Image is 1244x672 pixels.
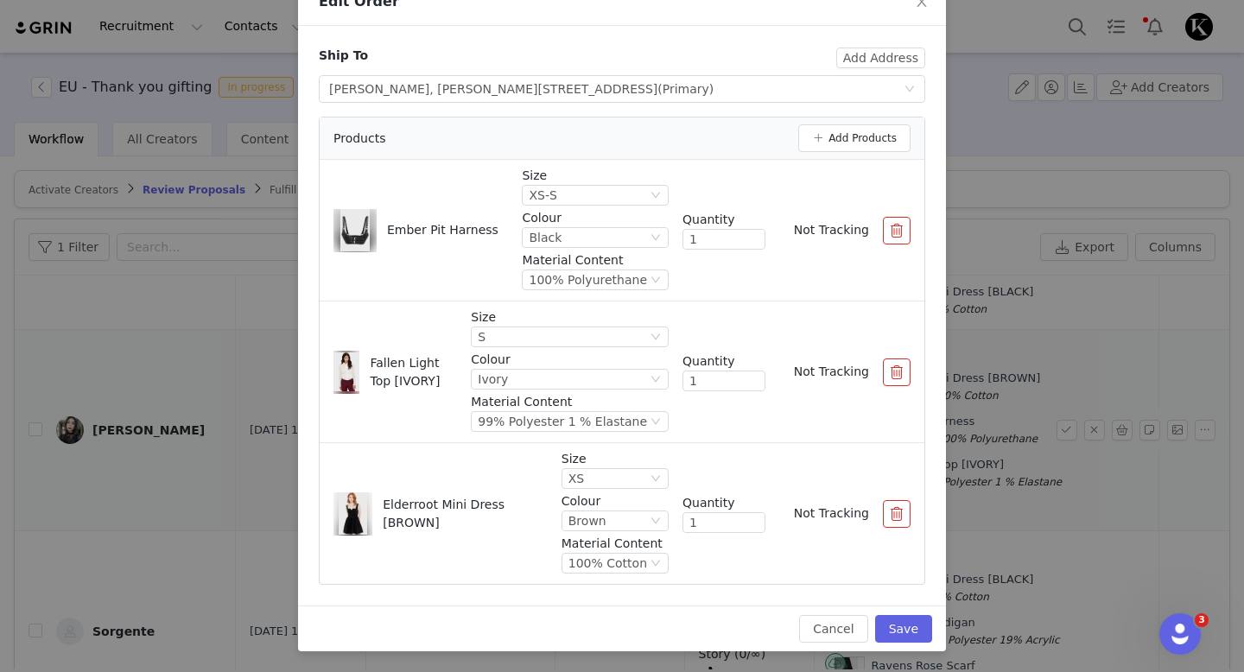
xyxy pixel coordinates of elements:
[682,494,765,512] div: Quantity
[651,558,661,570] i: icon: down
[651,190,661,202] i: icon: down
[682,211,765,229] div: Quantity
[15,504,331,533] textarea: Message…
[54,540,68,554] button: Emoji picker
[14,314,332,382] div: Olivia says…
[296,533,324,561] button: Send a message…
[76,324,318,358] div: -across all regions and a variety of products
[904,84,915,96] i: icon: down
[319,47,368,65] div: Ship To
[270,7,303,40] button: Home
[28,86,270,171] div: I’ve opened a ticket and looped in our team so they can help you out. ​ Specific details like tho...
[875,615,932,643] button: Save
[568,469,584,488] div: XS
[387,221,498,239] p: Ember Pit Harness
[49,10,77,37] img: Profile image for Marie
[41,220,270,252] li: Name and email of any creator(s) having trouble
[95,59,250,95] a: Customer Ticket
[110,540,124,554] button: Start recording
[682,352,765,371] div: Quantity
[14,382,332,491] div: GRIN Helper says…
[471,393,669,411] p: Material Content
[73,10,101,37] img: Profile image for Darlene
[14,76,283,300] div: I’ve opened a ticket and looped in our team so they can help you out.​Specific details like those...
[370,354,457,390] p: Fallen Light Top [IVORY]
[651,232,661,244] i: icon: down
[562,535,669,553] p: Material Content
[794,365,869,378] span: Not Tracking
[471,351,669,369] p: Colour
[27,540,41,554] button: Upload attachment
[62,314,332,368] div: -across all regions and a variety of products
[11,7,44,40] button: go back
[333,130,385,148] span: Products
[836,48,925,68] button: Add Address
[478,370,508,389] div: Ivory
[41,180,270,196] li: Activation or Campaign name
[303,7,334,38] div: Close
[333,486,372,541] img: Image Background Blur
[28,457,141,467] div: GRIN Helper • 2h ago
[522,251,669,269] p: Material Content
[478,412,647,431] div: 99% Polyester 1 % Elastane
[651,516,661,528] i: icon: down
[132,9,166,22] h1: GRIN
[339,492,367,536] img: Product Image
[329,76,714,102] div: [PERSON_NAME], [PERSON_NAME][STREET_ADDRESS]
[14,382,283,453] div: Thank you! I’ve added your response to the ticket, and our team will follow up with you as soon a...
[132,70,235,84] span: Customer Ticket
[28,392,270,443] div: Thank you! I’ve added your response to the ticket, and our team will follow up with you as soon a...
[478,327,486,346] div: S
[651,416,661,428] i: icon: down
[333,352,359,392] img: Product Image
[651,473,661,485] i: icon: down
[383,496,548,532] p: Elderroot Mini Dress [BROWN]
[1159,613,1201,655] iframe: Intercom live chat
[82,540,96,554] button: Gif picker
[651,275,661,287] i: icon: down
[651,374,661,386] i: icon: down
[41,200,270,217] li: Affiliate Link or Code Group
[522,209,669,227] p: Colour
[562,492,669,510] p: Colour
[340,209,369,252] img: Product Image
[146,22,254,39] p: Back in 30 minutes
[794,506,869,520] span: Not Tracking
[529,270,647,289] div: 100% Polyurethane
[14,76,332,314] div: GRIN Helper says…
[657,82,714,96] span: (Primary)
[794,223,869,237] span: Not Tracking
[1195,613,1209,627] span: 3
[651,332,661,344] i: icon: down
[471,308,669,326] p: Size
[568,554,647,573] div: 100% Cotton
[562,450,669,468] p: Size
[41,257,270,288] li: Screenshots or a short recording of what you’re seeing
[333,203,377,257] img: Image Background Blur
[98,10,125,37] img: Profile image for Chriscely
[568,511,606,530] div: Brown
[529,228,562,247] div: Black
[522,167,669,185] p: Size
[529,186,556,205] div: XS-S
[798,124,911,152] button: Add Products
[799,615,867,643] button: Cancel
